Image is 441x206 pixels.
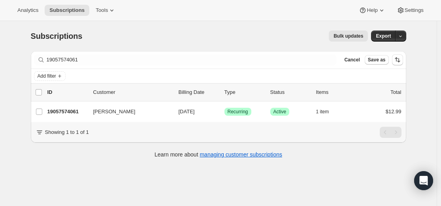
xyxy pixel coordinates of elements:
button: 1 item [316,106,338,117]
div: Items [316,88,356,96]
span: [DATE] [179,109,195,114]
input: Filter subscribers [47,54,337,65]
span: Cancel [344,57,360,63]
span: Active [273,109,286,115]
span: Subscriptions [49,7,85,13]
span: Tools [96,7,108,13]
button: Analytics [13,5,43,16]
button: [PERSON_NAME] [89,105,168,118]
div: Type [224,88,264,96]
span: $12.99 [386,109,401,114]
button: Settings [392,5,428,16]
p: Showing 1 to 1 of 1 [45,128,89,136]
nav: Pagination [380,127,401,138]
p: Total [390,88,401,96]
span: 1 item [316,109,329,115]
span: Help [367,7,377,13]
button: Cancel [341,55,363,65]
span: Subscriptions [31,32,83,40]
div: IDCustomerBilling DateTypeStatusItemsTotal [47,88,401,96]
span: Analytics [17,7,38,13]
div: Open Intercom Messenger [414,171,433,190]
p: 19057574061 [47,108,87,116]
span: [PERSON_NAME] [93,108,136,116]
span: Save as [368,57,386,63]
button: Help [354,5,390,16]
button: Subscriptions [45,5,89,16]
p: Billing Date [179,88,218,96]
p: Customer [93,88,172,96]
button: Export [371,31,396,42]
button: Save as [365,55,389,65]
span: Recurring [228,109,248,115]
button: Add filter [34,71,66,81]
span: Export [376,33,391,39]
p: ID [47,88,87,96]
a: managing customer subscriptions [200,151,282,158]
button: Bulk updates [329,31,368,42]
span: Add filter [38,73,56,79]
p: Status [270,88,310,96]
p: Learn more about [155,151,282,158]
button: Sort the results [392,54,403,65]
span: Settings [405,7,424,13]
div: 19057574061[PERSON_NAME][DATE]SuccessRecurringSuccessActive1 item$12.99 [47,106,401,117]
span: Bulk updates [334,33,363,39]
button: Tools [91,5,121,16]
